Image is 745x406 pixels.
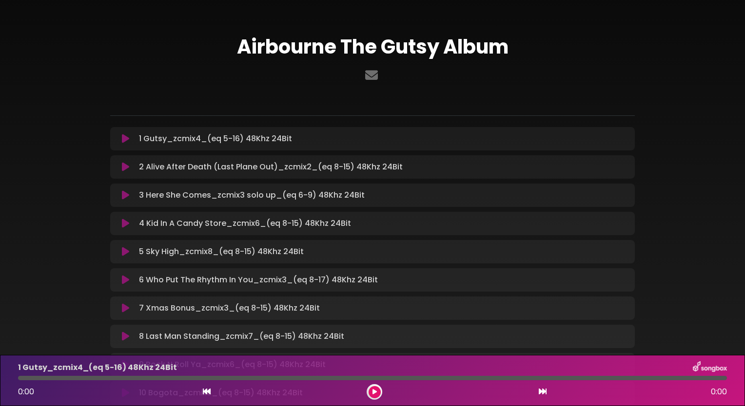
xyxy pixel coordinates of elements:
[139,246,304,258] p: 5 Sky High_zcmix8_(eq 8-15) 48Khz 24Bit
[693,361,727,374] img: songbox-logo-white.png
[18,386,34,397] span: 0:00
[139,189,365,201] p: 3 Here She Comes_zcmix3 solo up_(eq 6-9) 48Khz 24Bit
[711,386,727,398] span: 0:00
[139,302,320,314] p: 7 Xmas Bonus_zcmix3_(eq 8-15) 48Khz 24Bit
[139,274,378,286] p: 6 Who Put The Rhythm In You_zcmix3_(eq 8-17) 48Khz 24Bit
[139,218,351,229] p: 4 Kid In A Candy Store_zcmix6_(eq 8-15) 48Khz 24Bit
[139,331,344,342] p: 8 Last Man Standing_zcmix7_(eq 8-15) 48Khz 24Bit
[139,133,292,145] p: 1 Gutsy_zcmix4_(eq 5-16) 48Khz 24Bit
[110,35,635,58] h1: Airbourne The Gutsy Album
[18,362,177,373] p: 1 Gutsy_zcmix4_(eq 5-16) 48Khz 24Bit
[139,161,403,173] p: 2 Alive After Death (Last Plane Out)_zcmix2_(eq 8-15) 48Khz 24Bit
